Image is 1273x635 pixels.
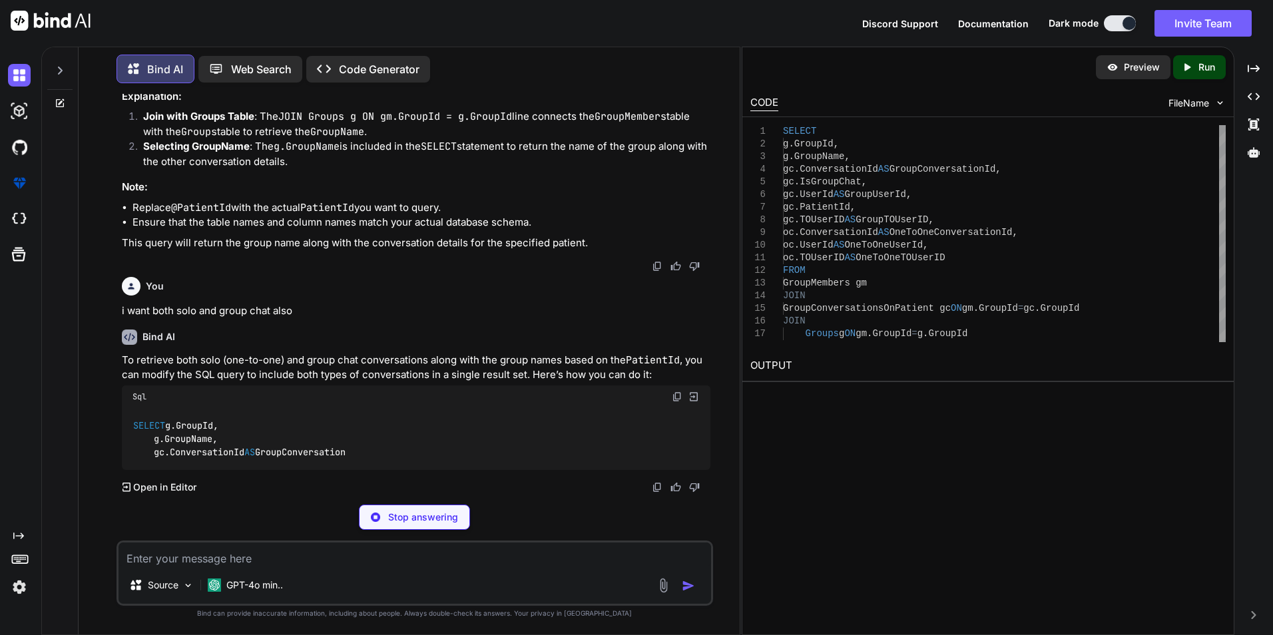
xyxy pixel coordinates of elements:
[783,227,794,238] span: oc
[672,391,682,402] img: copy
[208,578,221,592] img: GPT-4o mini
[171,201,231,214] code: @PatientId
[844,214,856,225] span: AS
[850,202,856,212] span: ,
[750,138,766,150] div: 2
[182,580,194,591] img: Pick Models
[800,189,833,200] span: UserId
[750,95,778,111] div: CODE
[750,214,766,226] div: 8
[794,240,800,250] span: .
[1214,97,1226,108] img: chevron down
[862,17,938,31] button: Discord Support
[958,17,1029,31] button: Documentation
[794,227,800,238] span: .
[911,328,917,339] span: =
[794,138,834,149] span: GroupId
[806,328,839,339] span: Groups
[844,240,923,250] span: OneToOneUserId
[1168,97,1209,110] span: FileName
[388,511,458,524] p: Stop answering
[783,341,806,351] span: LEFT
[688,391,700,403] img: Open in Browser
[928,214,933,225] span: ,
[750,290,766,302] div: 14
[122,353,710,383] p: To retrieve both solo (one-to-one) and group chat conversations along with the group names based ...
[890,227,1013,238] span: OneToOneConversationId
[878,227,890,238] span: AS
[750,226,766,239] div: 9
[962,303,973,314] span: gm
[800,164,878,174] span: ConversationId
[750,264,766,277] div: 12
[783,252,794,263] span: oc
[132,215,710,230] li: Ensure that the table names and column names match your actual database schema.
[1107,61,1119,73] img: preview
[122,89,710,105] h3: Explanation:
[181,125,217,138] code: Groups
[844,328,856,339] span: ON
[11,11,91,31] img: Bind AI
[1049,17,1099,30] span: Dark mode
[339,61,419,77] p: Code Generator
[783,126,816,136] span: SELECT
[800,202,850,212] span: PatientId
[794,176,800,187] span: .
[146,280,164,293] h6: You
[750,302,766,315] div: 15
[148,578,178,592] p: Source
[689,482,700,493] img: dislike
[783,189,794,200] span: gc
[750,340,766,353] div: 18
[862,18,938,29] span: Discord Support
[750,176,766,188] div: 5
[794,164,800,174] span: .
[750,125,766,138] div: 1
[929,328,968,339] span: GroupId
[595,110,666,123] code: GroupMembers
[226,578,283,592] p: GPT-4o min..
[783,303,951,314] span: GroupConversationsOnPatient gc
[856,328,867,339] span: gm
[132,419,346,460] code: g.GroupId, g.GroupName, gc.ConversationId GroupConversation
[973,303,979,314] span: .
[742,350,1234,381] h2: OUTPUT
[750,163,766,176] div: 4
[750,327,766,340] div: 17
[783,164,794,174] span: gc
[750,277,766,290] div: 13
[923,240,928,250] span: ,
[958,18,1029,29] span: Documentation
[1198,61,1215,74] p: Run
[8,100,31,122] img: darkAi-studio
[670,261,681,272] img: like
[856,214,928,225] span: GroupTOUserID
[800,240,833,250] span: UserId
[750,239,766,252] div: 10
[122,304,710,319] p: i want both solo and group chat also
[783,278,867,288] span: GroupMembers gm
[8,172,31,194] img: premium
[794,189,800,200] span: .
[862,176,867,187] span: ,
[783,290,806,301] span: JOIN
[867,328,872,339] span: .
[652,482,662,493] img: copy
[844,151,850,162] span: ,
[8,576,31,598] img: settings
[783,214,794,225] span: gc
[856,252,945,263] span: OneToOneTOUserID
[142,330,175,343] h6: Bind AI
[132,200,710,216] li: Replace with the actual you want to query.
[689,261,700,272] img: dislike
[670,482,681,493] img: like
[750,150,766,163] div: 3
[300,201,354,214] code: PatientId
[783,265,806,276] span: FROM
[839,328,844,339] span: g
[951,303,962,314] span: ON
[995,164,1001,174] span: ,
[8,208,31,230] img: cloudideIcon
[878,164,890,174] span: AS
[783,240,794,250] span: oc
